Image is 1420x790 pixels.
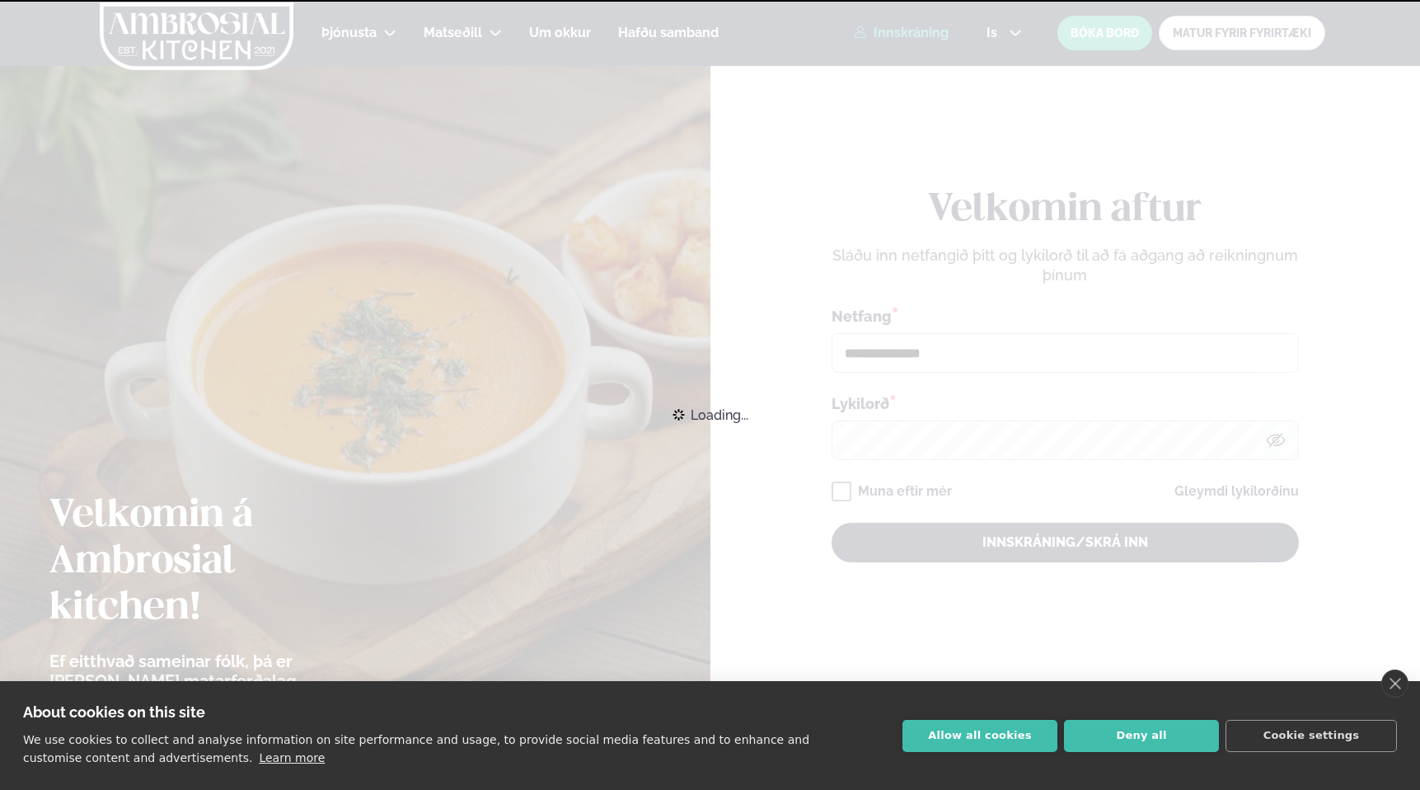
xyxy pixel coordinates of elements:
[1381,670,1408,698] a: close
[1226,720,1397,752] button: Cookie settings
[691,397,748,433] span: Loading...
[23,733,809,764] p: We use cookies to collect and analyse information on site performance and usage, to provide socia...
[902,720,1057,752] button: Allow all cookies
[259,751,325,764] a: Learn more
[23,703,205,721] strong: About cookies on this site
[1064,720,1219,752] button: Deny all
